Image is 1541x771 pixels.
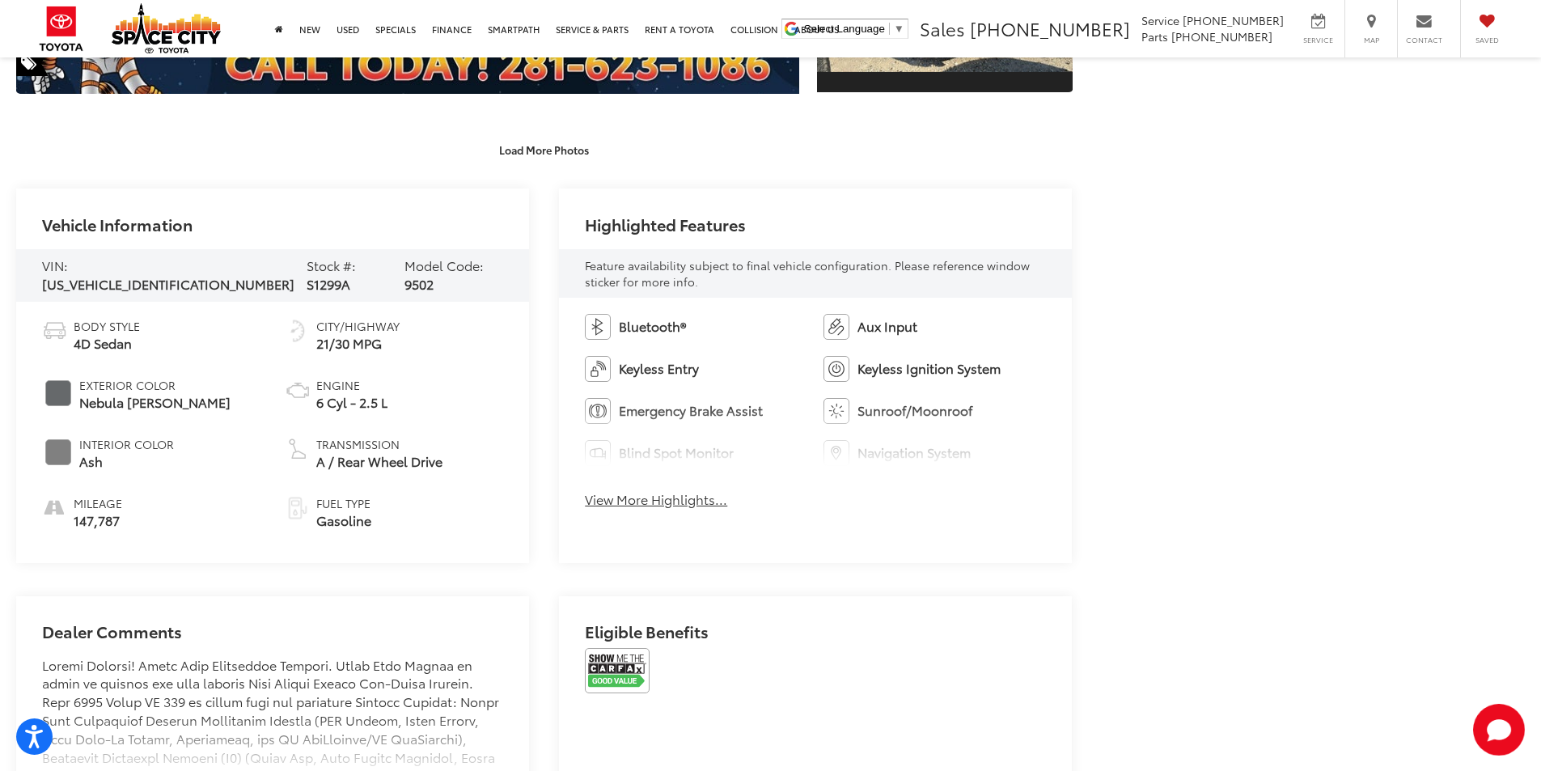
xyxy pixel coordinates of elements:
[1473,704,1525,756] svg: Start Chat
[1300,35,1336,45] span: Service
[79,452,174,471] span: Ash
[823,356,849,382] img: Keyless Ignition System
[1469,35,1505,45] span: Saved
[74,318,140,334] span: Body Style
[585,490,727,509] button: View More Highlights...
[42,274,294,293] span: [US_VEHICLE_IDENTIFICATION_NUMBER]
[404,274,434,293] span: 9502
[585,215,746,233] h2: Highlighted Features
[42,215,193,233] h2: Vehicle Information
[74,495,122,511] span: Mileage
[1406,35,1442,45] span: Contact
[585,356,611,382] img: Keyless Entry
[823,398,849,424] img: Sunroof/Moonroof
[488,135,600,163] button: Load More Photos
[857,317,917,336] span: Aux Input
[404,256,484,274] span: Model Code:
[585,314,611,340] img: Bluetooth®
[1141,12,1179,28] span: Service
[1171,28,1272,44] span: [PHONE_NUMBER]
[970,15,1130,41] span: [PHONE_NUMBER]
[889,23,890,35] span: ​
[823,314,849,340] img: Aux Input
[1141,28,1168,44] span: Parts
[1473,704,1525,756] button: Toggle Chat Window
[79,377,231,393] span: Exterior Color
[585,257,1030,290] span: Feature availability subject to final vehicle configuration. Please reference window sticker for ...
[316,377,387,393] span: Engine
[894,23,904,35] span: ▼
[585,398,611,424] img: Emergency Brake Assist
[45,439,71,465] span: #808080
[316,318,400,334] span: City/Highway
[79,436,174,452] span: Interior Color
[1353,35,1389,45] span: Map
[316,334,400,353] span: 21/30 MPG
[585,622,1046,648] h2: Eligible Benefits
[316,511,371,530] span: Gasoline
[42,256,68,274] span: VIN:
[285,318,311,344] img: Fuel Economy
[804,23,885,35] span: Select Language
[307,256,356,274] span: Stock #:
[920,15,965,41] span: Sales
[74,511,122,530] span: 147,787
[316,452,442,471] span: A / Rear Wheel Drive
[804,23,904,35] a: Select Language​
[1183,12,1284,28] span: [PHONE_NUMBER]
[307,274,350,293] span: S1299A
[619,359,699,378] span: Keyless Entry
[316,436,442,452] span: Transmission
[45,380,71,406] span: #66696B
[16,50,49,76] span: Special
[42,622,503,656] h2: Dealer Comments
[619,317,686,336] span: Bluetooth®
[79,393,231,412] span: Nebula Gray Pearl
[42,495,65,518] i: mileage icon
[857,359,1001,378] span: Keyless Ignition System
[316,495,371,511] span: Fuel Type
[585,648,650,693] img: View CARFAX report
[316,393,387,412] span: 6 Cyl - 2.5 L
[74,334,140,353] span: 4D Sedan
[112,3,221,53] img: Space City Toyota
